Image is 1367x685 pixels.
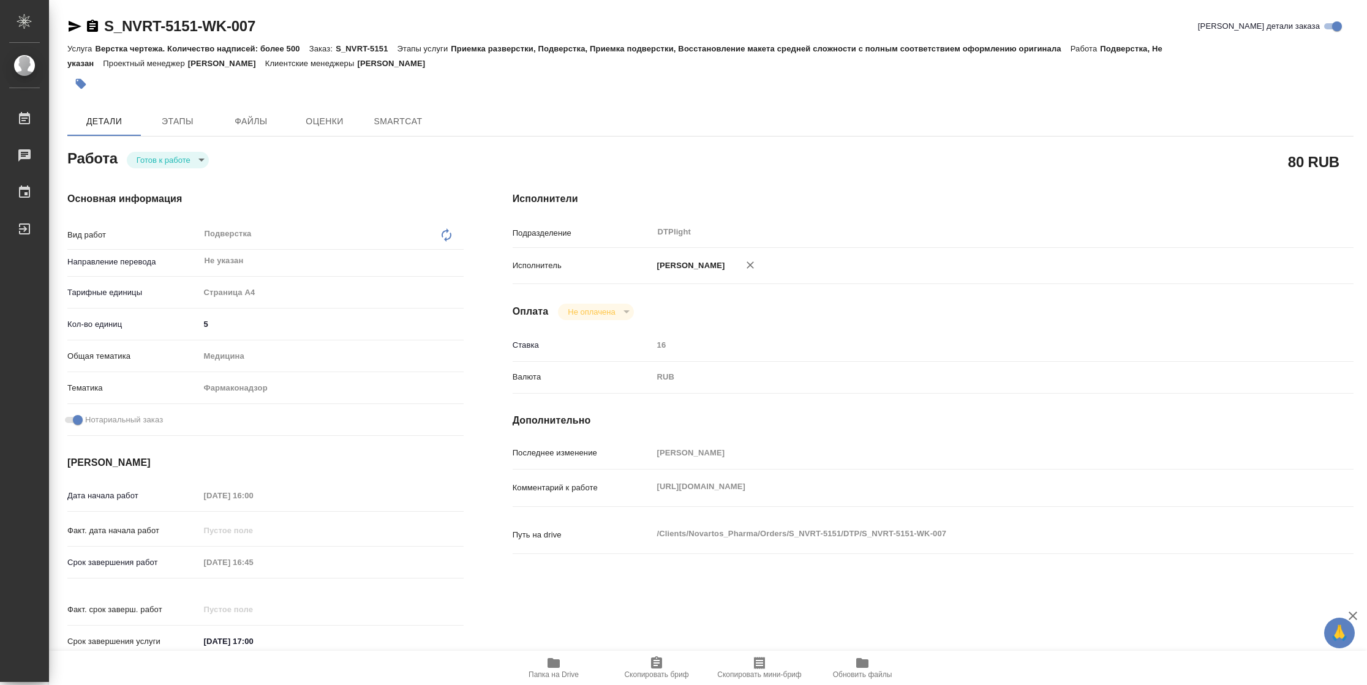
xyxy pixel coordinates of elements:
h4: Дополнительно [513,413,1354,428]
span: Скопировать бриф [624,670,688,679]
p: Срок завершения услуги [67,635,200,648]
textarea: [URL][DOMAIN_NAME] [653,476,1284,497]
h2: 80 RUB [1288,151,1339,172]
p: Ставка [513,339,653,351]
p: Валюта [513,371,653,383]
h2: Работа [67,146,118,168]
p: Подразделение [513,227,653,239]
textarea: /Clients/Novartos_Pharma/Orders/S_NVRT-5151/DTP/S_NVRT-5151-WK-007 [653,523,1284,544]
h4: Основная информация [67,192,464,206]
input: ✎ Введи что-нибудь [200,315,464,333]
button: Скопировать ссылку для ЯМессенджера [67,19,82,34]
input: Пустое поле [653,444,1284,462]
p: Комментарий к работе [513,482,653,494]
button: Скопировать ссылку [85,19,100,34]
p: Тематика [67,382,200,394]
p: Факт. срок заверш. работ [67,604,200,616]
div: Медицина [200,346,464,367]
span: Детали [75,114,134,129]
button: 🙏 [1324,618,1355,648]
input: ✎ Введи что-нибудь [200,632,307,650]
div: RUB [653,367,1284,387]
div: Готов к работе [127,152,209,168]
button: Папка на Drive [502,651,605,685]
span: Папка на Drive [529,670,579,679]
div: Готов к работе [558,304,633,320]
span: Скопировать мини-бриф [717,670,801,679]
button: Скопировать мини-бриф [708,651,811,685]
input: Пустое поле [200,487,307,504]
h4: Исполнители [513,192,1354,206]
p: Работа [1071,44,1101,53]
input: Пустое поле [200,601,307,618]
button: Удалить исполнителя [737,252,764,279]
p: Клиентские менеджеры [265,59,358,68]
p: Срок завершения работ [67,556,200,569]
p: Направление перевода [67,256,200,268]
button: Готов к работе [133,155,194,165]
p: [PERSON_NAME] [357,59,434,68]
span: SmartCat [369,114,427,129]
p: Общая тематика [67,350,200,362]
h4: Оплата [513,304,549,319]
div: Фармаконадзор [200,378,464,399]
p: S_NVRT-5151 [336,44,397,53]
span: Обновить файлы [833,670,892,679]
p: Заказ: [309,44,336,53]
p: Приемка разверстки, Подверстка, Приемка подверстки, Восстановление макета средней сложности с пол... [451,44,1070,53]
p: Вид работ [67,229,200,241]
input: Пустое поле [653,336,1284,354]
p: Путь на drive [513,529,653,541]
p: [PERSON_NAME] [188,59,265,68]
p: Последнее изменение [513,447,653,459]
button: Добавить тэг [67,70,94,97]
p: Верстка чертежа. Количество надписей: более 500 [95,44,309,53]
p: [PERSON_NAME] [653,260,725,272]
p: Тарифные единицы [67,286,200,299]
p: Факт. дата начала работ [67,525,200,537]
input: Пустое поле [200,522,307,539]
button: Обновить файлы [811,651,914,685]
span: Файлы [222,114,281,129]
span: 🙏 [1329,620,1350,646]
span: Нотариальный заказ [85,414,163,426]
input: Пустое поле [200,553,307,571]
p: Этапы услуги [397,44,451,53]
p: Проектный менеджер [103,59,187,68]
p: Услуга [67,44,95,53]
p: Кол-во единиц [67,318,200,331]
p: Исполнитель [513,260,653,272]
a: S_NVRT-5151-WK-007 [104,18,255,34]
span: Этапы [148,114,207,129]
div: Страница А4 [200,282,464,303]
button: Не оплачена [564,307,619,317]
span: [PERSON_NAME] детали заказа [1198,20,1320,32]
button: Скопировать бриф [605,651,708,685]
h4: [PERSON_NAME] [67,455,464,470]
p: Дата начала работ [67,490,200,502]
span: Оценки [295,114,354,129]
